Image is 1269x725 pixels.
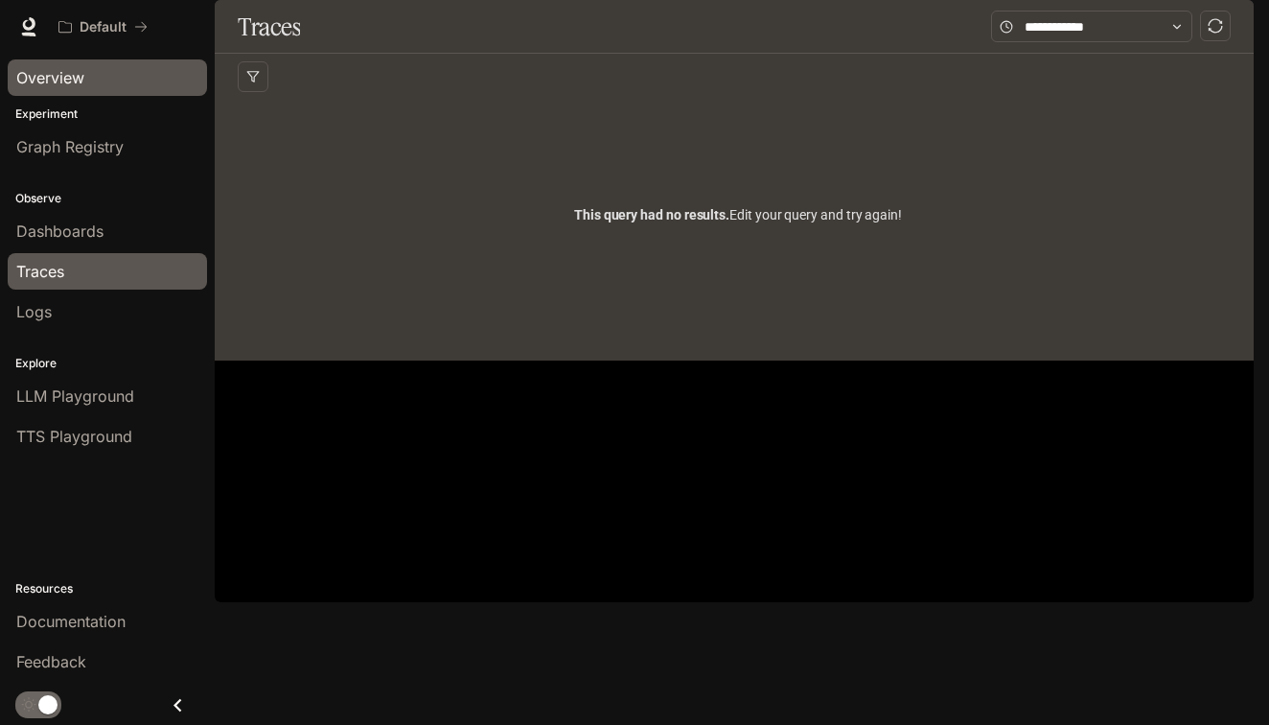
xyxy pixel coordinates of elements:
[574,207,729,222] span: This query had no results.
[574,204,902,225] span: Edit your query and try again!
[50,8,156,46] button: All workspaces
[1208,18,1223,34] span: sync
[80,19,127,35] p: Default
[238,8,300,46] h1: Traces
